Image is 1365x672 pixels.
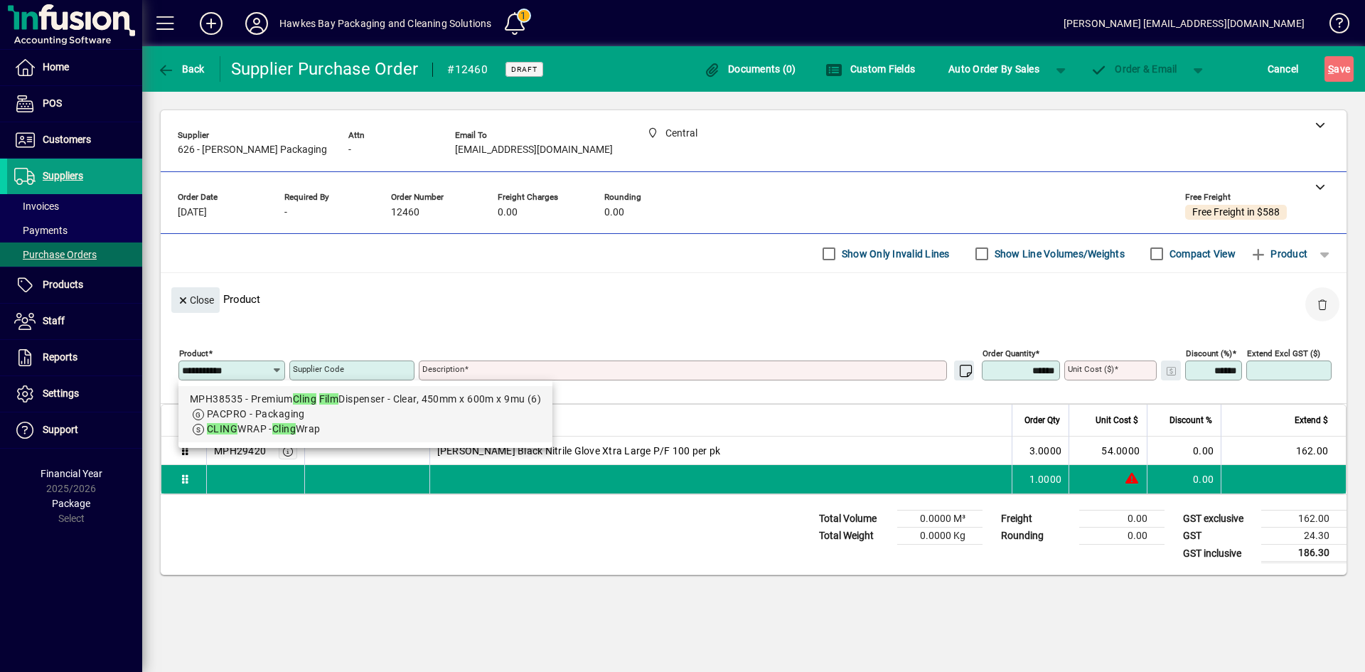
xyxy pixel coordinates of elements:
div: MPH38535 - Premium Dispenser - Clear, 450mm x 600m x 9mu (6) [190,392,541,407]
span: Extend $ [1295,412,1328,428]
span: 626 - [PERSON_NAME] Packaging [178,144,327,156]
td: 186.30 [1261,545,1347,562]
span: S [1328,63,1334,75]
a: Customers [7,122,142,158]
span: Draft [511,65,537,74]
span: Package [52,498,90,509]
mat-label: Product [179,348,208,358]
mat-option: MPH38535 - Premium Cling Film Dispenser - Clear, 450mm x 600m x 9mu (6) [178,386,552,442]
td: 0.0000 Kg [897,528,983,545]
span: 12460 [391,207,419,218]
mat-label: Extend excl GST ($) [1247,348,1320,358]
button: Auto Order By Sales [941,56,1046,82]
td: Freight [994,511,1079,528]
label: Show Line Volumes/Weights [992,247,1125,261]
app-page-header-button: Close [168,293,223,306]
span: Custom Fields [825,63,915,75]
span: [EMAIL_ADDRESS][DOMAIN_NAME] [455,144,613,156]
span: Purchase Orders [14,249,97,260]
span: Back [157,63,205,75]
td: GST exclusive [1176,511,1261,528]
app-page-header-button: Back [142,56,220,82]
label: Show Only Invalid Lines [839,247,950,261]
a: Staff [7,304,142,339]
span: Customers [43,134,91,145]
span: Free Freight in $588 [1192,207,1280,218]
td: 1.0000 [1012,465,1069,494]
span: Unit Cost $ [1096,412,1138,428]
button: Close [171,287,220,313]
div: MPH29420 [214,444,266,458]
td: 0.00 [1079,511,1165,528]
mat-label: Order Quantity [983,348,1035,358]
a: POS [7,86,142,122]
span: Staff [43,315,65,326]
mat-label: Description [422,364,464,374]
span: Settings [43,388,79,399]
span: Discount % [1169,412,1212,428]
span: Suppliers [43,170,83,181]
span: Support [43,424,78,435]
em: CLING [207,423,237,434]
a: Invoices [7,194,142,218]
span: Auto Order By Sales [948,58,1039,80]
button: Order & Email [1083,56,1184,82]
td: 54.0000 [1069,437,1147,465]
span: Order & Email [1091,63,1177,75]
em: Film [319,393,339,405]
div: [PERSON_NAME] [EMAIL_ADDRESS][DOMAIN_NAME] [1064,12,1305,35]
td: 162.00 [1261,511,1347,528]
a: Knowledge Base [1319,3,1347,49]
span: Payments [14,225,68,236]
div: #12460 [447,58,488,81]
app-page-header-button: Delete [1305,298,1339,311]
td: GST [1176,528,1261,545]
td: 0.0000 M³ [897,511,983,528]
td: 0.00 [1079,528,1165,545]
a: Purchase Orders [7,242,142,267]
a: Payments [7,218,142,242]
span: Documents (0) [704,63,796,75]
span: 0.00 [498,207,518,218]
button: Documents (0) [700,56,800,82]
td: 0.00 [1147,465,1221,494]
td: Total Volume [812,511,897,528]
span: - [284,207,287,218]
span: POS [43,97,62,109]
span: Close [177,289,214,312]
a: Home [7,50,142,85]
button: Add [188,11,234,36]
span: - [348,144,351,156]
span: [DATE] [178,207,207,218]
div: Product [161,273,1347,325]
a: Products [7,267,142,303]
span: Order Qty [1024,412,1060,428]
td: 3.0000 [1012,437,1069,465]
span: Reports [43,351,77,363]
button: Save [1324,56,1354,82]
em: Cling [272,423,296,434]
a: Settings [7,376,142,412]
span: PACPRO - Packaging [207,408,305,420]
td: Rounding [994,528,1079,545]
td: GST inclusive [1176,545,1261,562]
span: Products [43,279,83,290]
span: ave [1328,58,1350,80]
button: Profile [234,11,279,36]
td: 24.30 [1261,528,1347,545]
label: Compact View [1167,247,1236,261]
td: 0.00 [1147,437,1221,465]
mat-label: Supplier Code [293,364,344,374]
mat-label: Discount (%) [1186,348,1232,358]
mat-label: Unit Cost ($) [1068,364,1114,374]
td: 162.00 [1221,437,1346,465]
div: Hawkes Bay Packaging and Cleaning Solutions [279,12,492,35]
span: Financial Year [41,468,102,479]
button: Custom Fields [822,56,919,82]
button: Cancel [1264,56,1302,82]
span: [PERSON_NAME] Black Nitrile Glove Xtra Large P/F 100 per pk [437,444,721,458]
span: WRAP - Wrap [207,423,321,434]
span: Cancel [1268,58,1299,80]
button: Back [154,56,208,82]
a: Reports [7,340,142,375]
